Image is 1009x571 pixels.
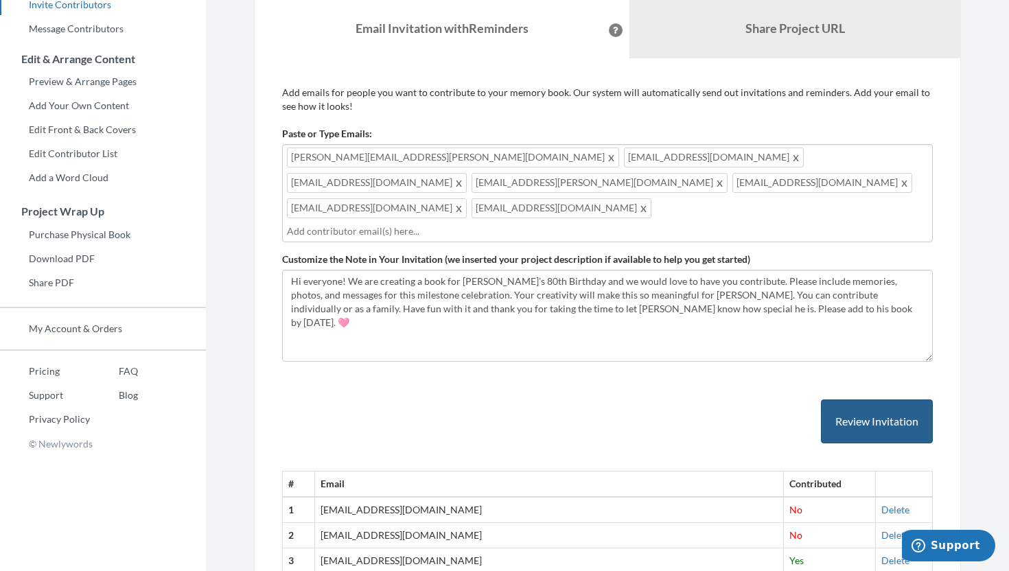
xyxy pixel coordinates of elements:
a: Blog [90,385,138,406]
strong: Email Invitation with Reminders [356,21,529,36]
a: Delete [881,504,909,515]
th: Contributed [783,471,875,497]
span: No [789,504,802,515]
b: Share Project URL [745,21,845,36]
th: 2 [283,523,315,548]
span: [EMAIL_ADDRESS][DOMAIN_NAME] [472,198,651,218]
span: [EMAIL_ADDRESS][DOMAIN_NAME] [287,198,467,218]
button: Review Invitation [821,399,933,444]
label: Customize the Note in Your Invitation (we inserted your project description if available to help ... [282,253,750,266]
label: Paste or Type Emails: [282,127,372,141]
th: Email [315,471,783,497]
a: FAQ [90,361,138,382]
span: [EMAIL_ADDRESS][DOMAIN_NAME] [624,148,804,167]
iframe: Opens a widget where you can chat to one of our agents [902,530,995,564]
td: [EMAIL_ADDRESS][DOMAIN_NAME] [315,523,783,548]
th: 1 [283,497,315,522]
p: Add emails for people you want to contribute to your memory book. Our system will automatically s... [282,86,933,113]
h3: Project Wrap Up [1,205,206,218]
th: # [283,471,315,497]
span: No [789,529,802,541]
td: [EMAIL_ADDRESS][DOMAIN_NAME] [315,497,783,522]
a: Delete [881,555,909,566]
span: [EMAIL_ADDRESS][DOMAIN_NAME] [732,173,912,193]
textarea: Hi everyone! We are creating a book for [PERSON_NAME]’s 80th Birthday and we would love to have y... [282,270,933,362]
span: [EMAIL_ADDRESS][DOMAIN_NAME] [287,173,467,193]
input: Add contributor email(s) here... [287,224,928,239]
span: Yes [789,555,804,566]
span: [PERSON_NAME][EMAIL_ADDRESS][PERSON_NAME][DOMAIN_NAME] [287,148,619,167]
span: [EMAIL_ADDRESS][PERSON_NAME][DOMAIN_NAME] [472,173,728,193]
a: Delete [881,529,909,541]
h3: Edit & Arrange Content [1,53,206,65]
